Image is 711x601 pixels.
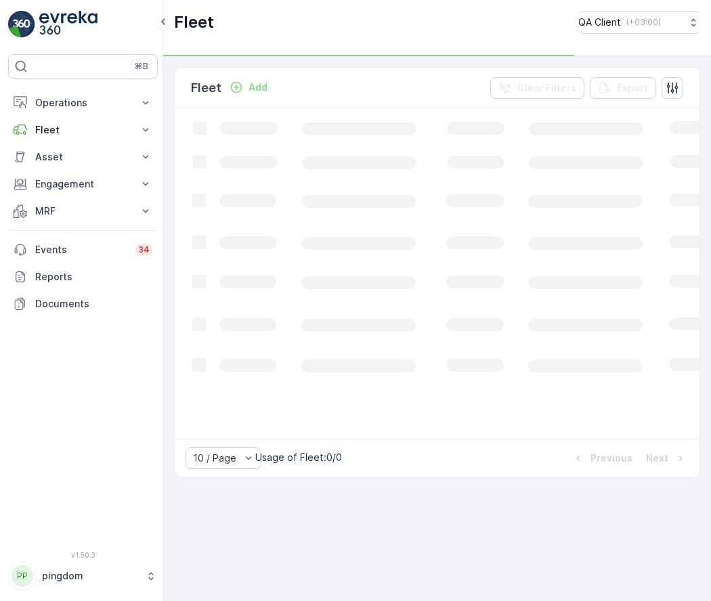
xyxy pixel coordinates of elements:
[35,150,131,164] p: Asset
[8,116,158,143] button: Fleet
[35,297,152,311] p: Documents
[35,177,131,191] p: Engagement
[646,451,668,465] p: Next
[35,96,131,110] p: Operations
[8,551,158,559] span: v 1.50.3
[8,198,158,225] button: MRF
[490,77,584,99] button: Clear Filters
[517,81,576,95] p: Clear Filters
[138,244,150,255] p: 34
[35,123,131,137] p: Fleet
[12,565,33,587] div: PP
[617,81,648,95] p: Export
[249,81,267,94] p: Add
[135,61,148,72] p: ⌘B
[8,236,158,263] a: Events34
[35,243,127,257] p: Events
[224,79,273,95] button: Add
[191,79,221,97] p: Fleet
[570,450,634,466] button: Previous
[626,17,661,28] p: ( +03:00 )
[590,451,632,465] p: Previous
[578,11,700,34] button: QA Client(+03:00)
[8,263,158,290] a: Reports
[39,11,98,38] img: logo_light-DOdMpM7g.png
[645,450,689,466] button: Next
[174,12,214,33] p: Fleet
[590,77,656,99] button: Export
[35,204,131,218] p: MRF
[8,171,158,198] button: Engagement
[255,451,342,464] p: Usage of Fleet : 0/0
[578,16,621,29] p: QA Client
[42,569,139,583] p: pingdom
[8,562,158,590] button: PPpingdom
[8,11,35,38] img: logo
[8,143,158,171] button: Asset
[8,290,158,317] a: Documents
[35,270,152,284] p: Reports
[8,89,158,116] button: Operations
